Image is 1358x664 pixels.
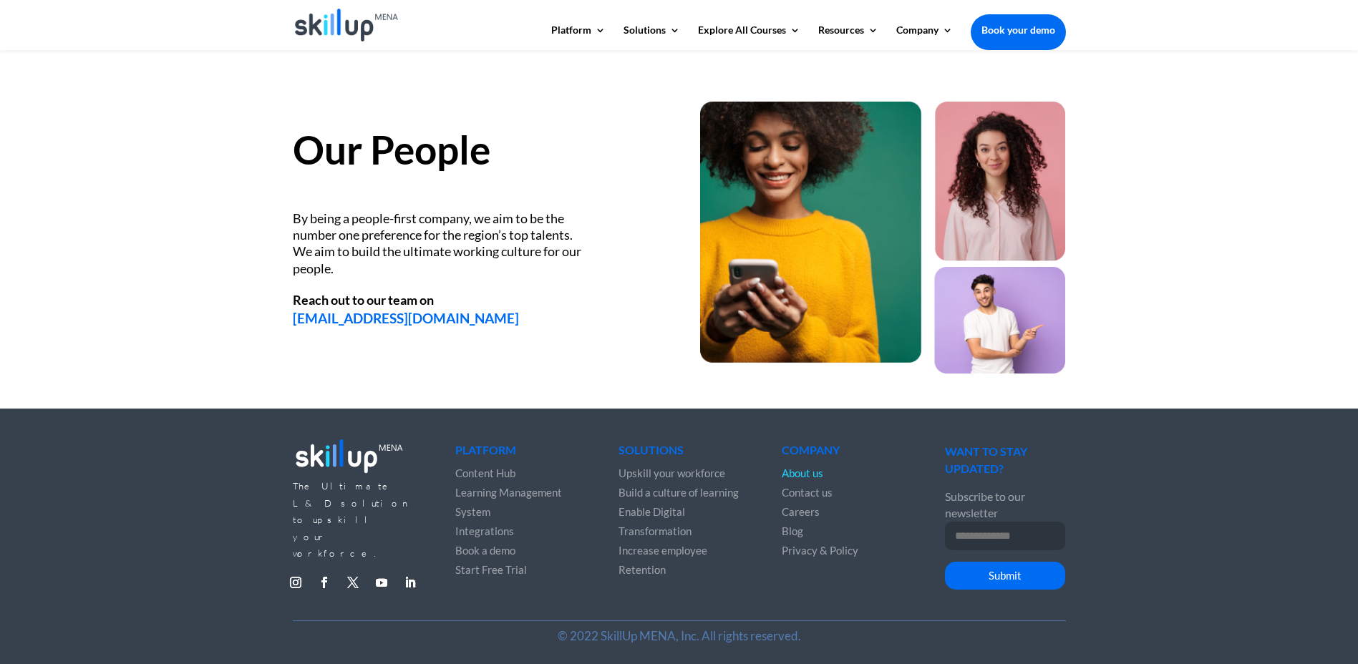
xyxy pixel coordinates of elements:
a: Contact us [782,486,833,499]
a: Integrations [455,524,514,537]
h4: Company [782,444,902,463]
a: Follow on LinkedIn [399,571,422,594]
a: Blog [782,524,803,537]
iframe: Chat Widget [1286,595,1358,664]
p: Subscribe to our newsletter [945,488,1065,522]
a: Learning Management System [455,486,562,518]
span: Submit [989,569,1022,582]
a: Platform [551,25,606,49]
a: Book a demo [455,544,515,557]
a: Privacy & Policy [782,544,858,557]
span: WANT TO STAY UPDATED? [945,444,1027,474]
h4: Platform [455,444,576,463]
p: © 2022 SkillUp MENA, Inc. All rights reserved. [293,628,1066,644]
h2: Our People [293,130,658,177]
a: Book your demo [971,14,1066,46]
img: footer_logo [293,434,406,477]
img: our people - Skillup [700,102,1065,374]
a: [EMAIL_ADDRESS][DOMAIN_NAME] [293,310,519,326]
span: The Ultimate L&D solution to upskill your workforce. [293,480,411,559]
a: Content Hub [455,467,515,479]
a: Follow on Facebook [313,571,336,594]
strong: Reach out to our team on [293,292,434,308]
a: Follow on Youtube [370,571,393,594]
a: Resources [818,25,878,49]
a: About us [782,467,823,479]
h4: Solutions [619,444,739,463]
a: Company [896,25,953,49]
a: Careers [782,505,820,518]
a: Build a culture of learning [619,486,739,499]
a: Enable Digital Transformation [619,505,692,537]
a: Follow on X [341,571,364,594]
img: Skillup Mena [295,9,399,41]
a: Increase employee Retention [619,544,707,576]
a: Follow on Instagram [284,571,307,594]
a: Solutions [624,25,680,49]
div: By being a people-first company, we aim to be the number one preference for the region’s top tale... [293,210,586,278]
button: Submit [945,562,1065,590]
a: Explore All Courses [698,25,800,49]
a: Start Free Trial [455,563,527,576]
a: Upskill your workforce [619,467,725,479]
